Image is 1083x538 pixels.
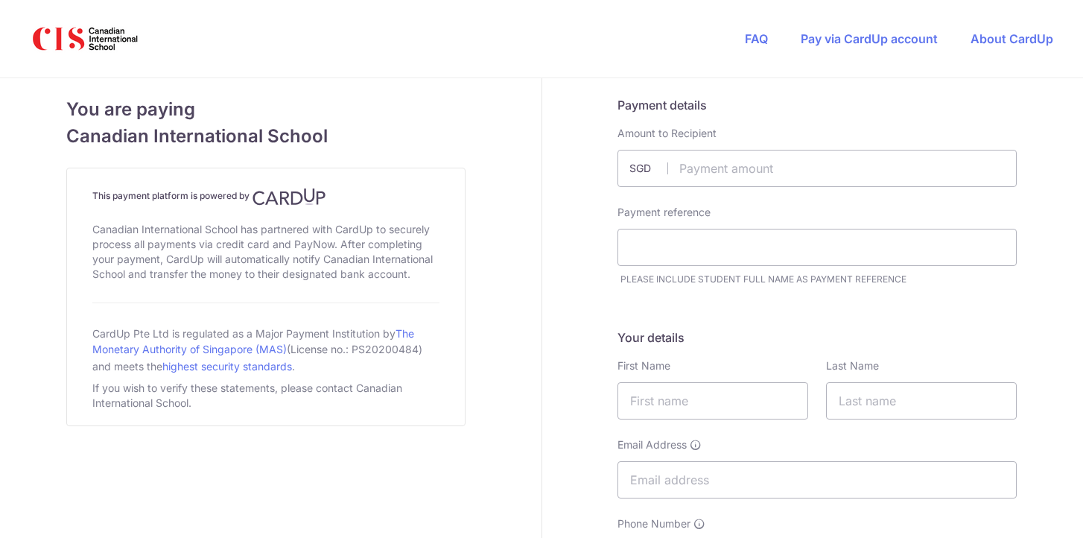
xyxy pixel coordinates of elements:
[629,161,668,176] span: SGD
[617,516,690,531] span: Phone Number
[66,123,466,150] span: Canadian International School
[617,437,687,452] span: Email Address
[620,272,1017,287] div: PLEASE INCLUDE STUDENT FULL NAME AS PAYMENT REFERENCE
[92,188,439,206] h4: This payment platform is powered by
[617,358,670,373] label: First Name
[617,96,1017,114] h5: Payment details
[826,382,1017,420] input: Last name
[617,126,717,141] label: Amount to Recipient
[617,329,1017,346] h5: Your details
[92,321,439,378] div: CardUp Pte Ltd is regulated as a Major Payment Institution by (License no.: PS20200484) and meets...
[253,188,325,206] img: CardUp
[617,205,711,220] label: Payment reference
[971,31,1053,46] a: About CardUp
[826,358,879,373] label: Last Name
[617,382,808,420] input: First name
[92,378,439,414] div: If you wish to verify these statements, please contact Canadian International School.
[745,31,768,46] a: FAQ
[617,150,1017,187] input: Payment amount
[801,31,938,46] a: Pay via CardUp account
[92,219,439,285] div: Canadian International School has partnered with CardUp to securely process all payments via cred...
[66,96,466,123] span: You are paying
[162,360,292,373] a: highest security standards
[617,461,1017,499] input: Email address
